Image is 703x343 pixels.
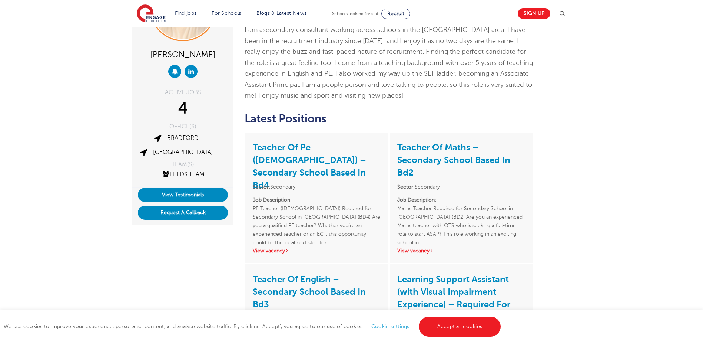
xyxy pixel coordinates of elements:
[253,248,289,254] a: View vacancy
[138,206,228,220] button: Request A Callback
[138,161,228,167] div: TEAM(S)
[387,11,404,16] span: Recruit
[153,149,213,156] a: [GEOGRAPHIC_DATA]
[253,183,381,191] li: Secondary
[397,183,525,191] li: Secondary
[245,112,533,125] h2: Latest Positions
[4,324,503,329] span: We use cookies to improve your experience, personalise content, and analyse website traffic. By c...
[332,11,380,16] span: Schools looking for staff
[162,171,205,178] a: Leeds Team
[397,248,434,254] a: View vacancy
[253,197,292,203] strong: Job Description:
[419,317,501,337] a: Accept all cookies
[371,324,409,329] a: Cookie settings
[253,142,366,190] a: Teacher Of Pe ([DEMOGRAPHIC_DATA]) – Secondary School Based In Bd4
[253,184,270,190] strong: Sector:
[138,124,228,130] div: OFFICE(S)
[381,9,410,19] a: Recruit
[397,196,525,238] p: Maths Teacher Required for Secondary School in [GEOGRAPHIC_DATA] (BD2) Are you an experienced Mat...
[212,10,241,16] a: For Schools
[138,188,228,202] a: View Testimonials
[256,10,307,16] a: Blogs & Latest News
[253,274,366,310] a: Teacher Of English – Secondary School Based In Bd3
[175,10,197,16] a: Find jobs
[138,99,228,118] div: 4
[138,89,228,95] div: ACTIVE JOBS
[397,184,415,190] strong: Sector:
[397,197,436,203] strong: Job Description:
[167,135,199,141] a: Bradford
[518,8,550,19] a: Sign up
[253,196,381,238] p: PE Teacher ([DEMOGRAPHIC_DATA]) Required for Secondary School in [GEOGRAPHIC_DATA] (BD4) Are you ...
[245,24,533,101] p: I am a
[137,4,166,23] img: Engage Education
[245,26,533,99] span: secondary consultant working across schools in the [GEOGRAPHIC_DATA] area. I have been in the rec...
[397,142,510,178] a: Teacher Of Maths – Secondary School Based In Bd2
[397,274,510,335] a: Learning Support Assistant (with Visual Impairment Experience) – Required For Secondary School Ba...
[138,47,228,61] div: [PERSON_NAME]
